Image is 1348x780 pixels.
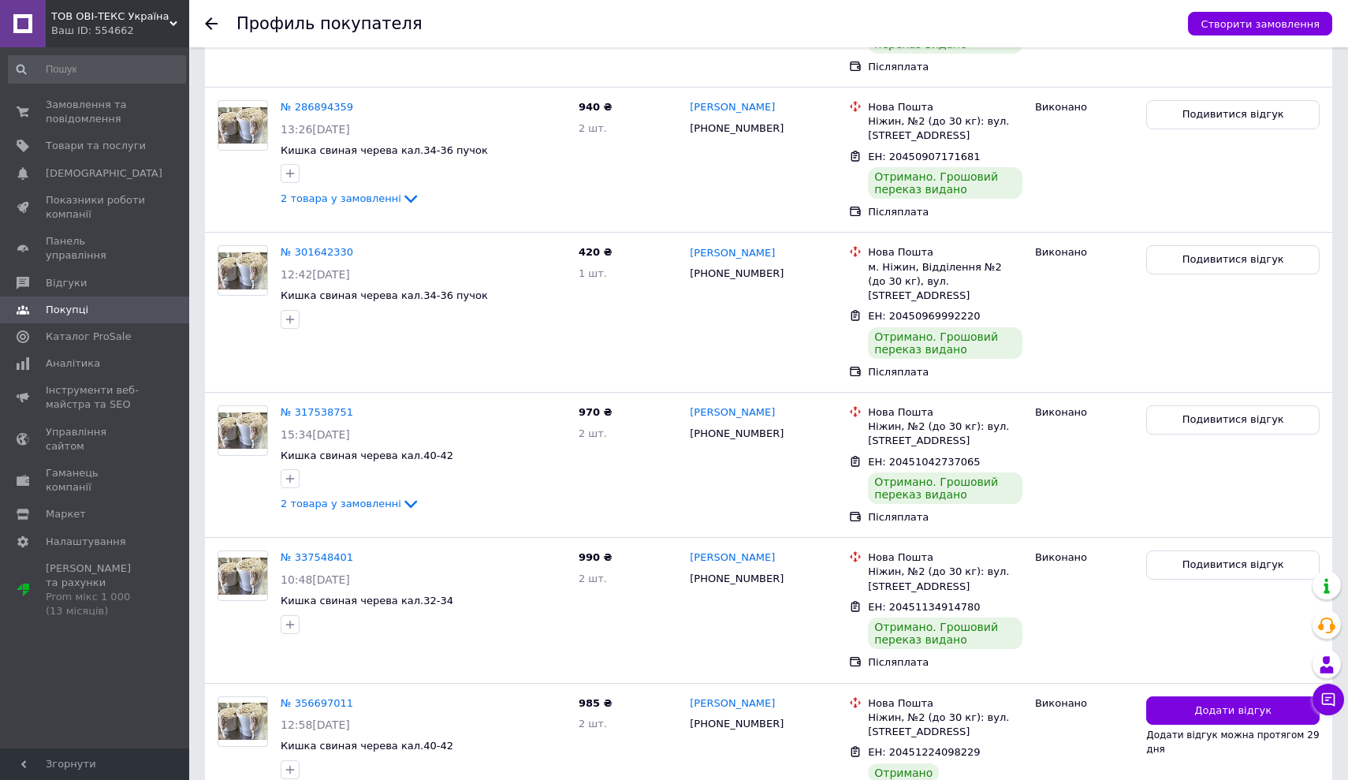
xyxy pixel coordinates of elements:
div: Виконано [1035,245,1134,259]
span: ЕН: 20451042737065 [868,456,980,468]
span: Товари та послуги [46,139,146,153]
button: Подивитися відгук [1146,405,1320,435]
h1: Профиль покупателя [236,14,423,33]
span: Гаманець компанії [46,466,146,494]
span: Подивитися відгук [1182,558,1284,573]
a: [PERSON_NAME] [690,696,775,711]
span: 2 товара у замовленні [281,498,401,509]
div: Ваш ID: 554662 [51,24,189,38]
a: Фото товару [218,696,268,747]
div: Отримано. Грошовий переказ видано [868,167,1022,199]
span: 420 ₴ [579,246,613,258]
a: № 286894359 [281,101,353,113]
div: Післяплата [868,205,1022,219]
span: ЕН: 20451134914780 [868,601,980,613]
a: № 356697011 [281,697,353,709]
div: Отримано. Грошовий переказ видано [868,618,1022,649]
div: [PHONE_NUMBER] [687,118,787,139]
span: Налаштування [46,535,126,549]
span: Подивитися відгук [1182,412,1284,427]
button: Чат з покупцем [1313,684,1344,715]
div: м. Ніжин, Відділення №2 (до 30 кг), вул. [STREET_ADDRESS] [868,260,1022,304]
span: 2 товара у замовленні [281,192,401,204]
span: Кишка свиная черева кал.34-36 пучок [281,144,488,156]
span: Інструменти веб-майстра та SEO [46,383,146,412]
img: Фото товару [218,412,267,450]
a: Фото товару [218,405,268,456]
span: ЕН: 20450969992220 [868,310,980,322]
img: Фото товару [218,558,267,595]
img: Фото товару [218,107,267,144]
span: Управління сайтом [46,425,146,453]
span: 2 шт. [579,718,607,730]
span: 15:34[DATE] [281,428,350,441]
span: Аналітика [46,356,100,371]
span: Додати відгук [1194,703,1272,718]
span: 12:58[DATE] [281,718,350,731]
span: Подивитися відгук [1182,107,1284,122]
span: 990 ₴ [579,551,613,563]
span: ТОВ ОВІ-ТЕКС Україна [51,9,169,24]
span: 985 ₴ [579,697,613,709]
span: 12:42[DATE] [281,268,350,281]
a: [PERSON_NAME] [690,405,775,420]
span: Подивитися відгук [1182,252,1284,267]
button: Додати відгук [1146,696,1320,726]
a: 2 товара у замовленні [281,192,420,204]
button: Створити замовлення [1188,12,1332,35]
div: Отримано. Грошовий переказ видано [868,472,1022,504]
a: Кишка свиная черева кал.32-34 [281,595,453,606]
div: Виконано [1035,696,1134,711]
a: № 337548401 [281,551,353,563]
div: Отримано. Грошовий переказ видано [868,327,1022,359]
div: Повернутися назад [205,17,218,30]
span: 2 шт. [579,122,607,134]
div: Ніжин, №2 (до 30 кг): вул. [STREET_ADDRESS] [868,565,1022,593]
a: № 317538751 [281,406,353,418]
div: [PHONE_NUMBER] [687,569,787,589]
a: Фото товару [218,550,268,601]
img: Фото товару [218,703,267,740]
img: Фото товару [218,252,267,289]
a: [PERSON_NAME] [690,246,775,261]
div: Нова Пошта [868,405,1022,420]
div: Нова Пошта [868,696,1022,711]
div: Prom мікс 1 000 (13 місяців) [46,590,146,618]
button: Подивитися відгук [1146,100,1320,129]
a: 2 товара у замовленні [281,498,420,509]
div: Ніжин, №2 (до 30 кг): вул. [STREET_ADDRESS] [868,420,1022,448]
span: Показники роботи компанії [46,193,146,222]
a: № 301642330 [281,246,353,258]
div: Післяплата [868,510,1022,524]
span: Маркет [46,507,86,521]
span: ЕН: 20450907171681 [868,151,980,162]
div: Виконано [1035,405,1134,420]
div: Ніжин, №2 (до 30 кг): вул. [STREET_ADDRESS] [868,711,1022,739]
div: [PHONE_NUMBER] [687,424,787,444]
div: Виконано [1035,100,1134,114]
span: ЕН: 20451224098229 [868,746,980,758]
input: Пошук [8,55,186,84]
a: Фото товару [218,100,268,151]
span: Панель управління [46,234,146,263]
span: 970 ₴ [579,406,613,418]
span: [PERSON_NAME] та рахунки [46,562,146,619]
div: Нова Пошта [868,100,1022,114]
span: Замовлення та повідомлення [46,98,146,126]
a: Кишка свиная черева кал.40-42 [281,740,453,752]
span: 940 ₴ [579,101,613,113]
span: Створити замовлення [1201,18,1320,30]
span: 1 шт. [579,267,607,279]
a: Кишка свиная черева кал.40-42 [281,450,453,461]
span: Каталог ProSale [46,330,131,344]
div: Післяплата [868,655,1022,670]
span: Відгуки [46,276,87,290]
div: Ніжин, №2 (до 30 кг): вул. [STREET_ADDRESS] [868,114,1022,143]
div: [PHONE_NUMBER] [687,714,787,734]
span: Покупці [46,303,88,317]
div: [PHONE_NUMBER] [687,263,787,284]
span: 13:26[DATE] [281,123,350,136]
